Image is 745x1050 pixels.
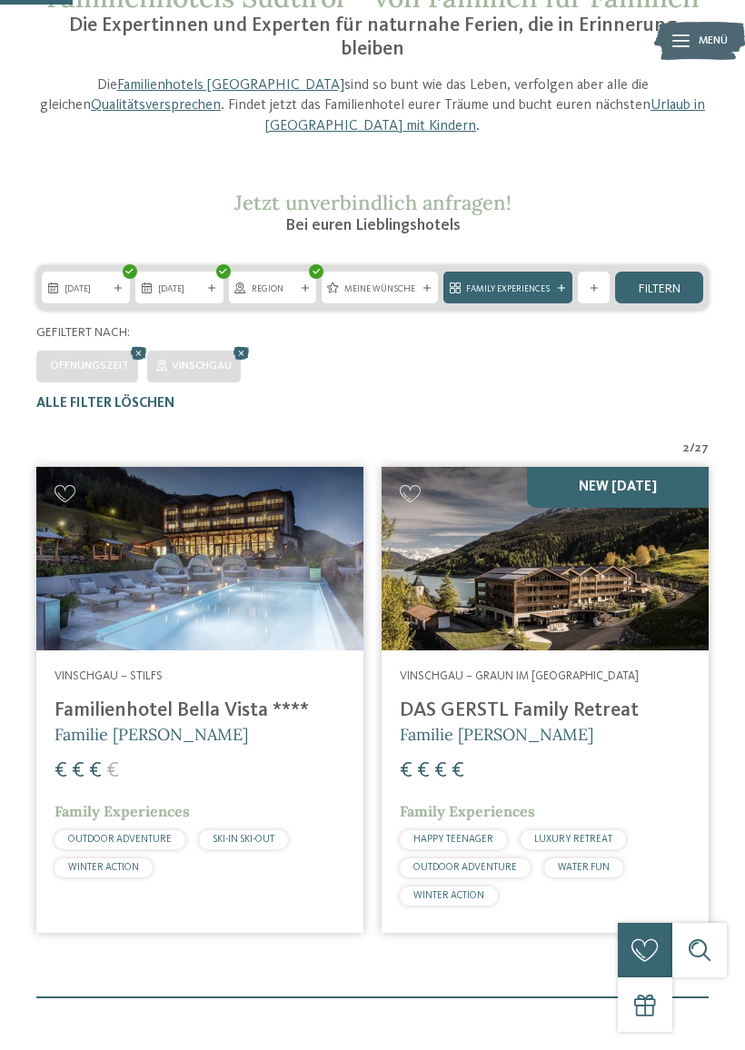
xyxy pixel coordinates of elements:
[400,724,593,745] span: Familie [PERSON_NAME]
[172,361,232,371] span: Vinschgau
[89,760,102,782] span: €
[36,467,363,933] a: Familienhotels gesucht? Hier findet ihr die besten! Vinschgau – Stilfs Familienhotel Bella Vista ...
[69,15,677,59] span: Die Expertinnen und Experten für naturnahe Ferien, die in Erinnerung bleiben
[413,835,493,845] span: HAPPY TEENAGER
[158,282,201,295] span: [DATE]
[344,282,415,295] span: Meine Wünsche
[68,863,139,873] span: WINTER ACTION
[400,802,535,820] span: Family Experiences
[91,98,221,113] a: Qualitätsversprechen
[699,34,728,49] span: Menü
[285,217,461,233] span: Bei euren Lieblingshotels
[558,863,610,873] span: WATER FUN
[36,75,709,136] p: Die sind so bunt wie das Leben, verfolgen aber alle die gleichen . Findet jetzt das Familienhotel...
[400,698,690,722] h4: DAS GERSTL Family Retreat
[65,282,107,295] span: [DATE]
[690,440,695,458] span: /
[213,835,274,845] span: SKI-IN SKI-OUT
[36,397,174,411] span: Alle Filter löschen
[55,724,248,745] span: Familie [PERSON_NAME]
[234,190,512,215] span: Jetzt unverbindlich anfragen!
[434,760,447,782] span: €
[466,282,550,295] span: Family Experiences
[106,760,119,782] span: €
[117,78,344,93] a: Familienhotels [GEOGRAPHIC_DATA]
[265,98,705,133] a: Urlaub in [GEOGRAPHIC_DATA] mit Kindern
[400,760,412,782] span: €
[55,670,163,682] span: Vinschgau – Stilfs
[55,698,345,722] h4: Familienhotel Bella Vista ****
[252,282,294,295] span: Region
[695,440,709,458] span: 27
[36,326,130,339] span: Gefiltert nach:
[382,467,709,933] a: Familienhotels gesucht? Hier findet ihr die besten! NEW [DATE] Vinschgau – Graun im [GEOGRAPHIC_D...
[413,891,484,901] span: WINTER ACTION
[400,670,639,682] span: Vinschgau – Graun im [GEOGRAPHIC_DATA]
[55,802,190,820] span: Family Experiences
[417,760,430,782] span: €
[654,18,745,64] img: Familienhotels Südtirol
[413,863,517,873] span: OUTDOOR ADVENTURE
[72,760,84,782] span: €
[68,835,172,845] span: OUTDOOR ADVENTURE
[55,760,67,782] span: €
[50,361,129,371] span: Öffnungszeit
[534,835,612,845] span: LUXURY RETREAT
[683,440,690,458] span: 2
[452,760,464,782] span: €
[639,282,680,295] span: filtern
